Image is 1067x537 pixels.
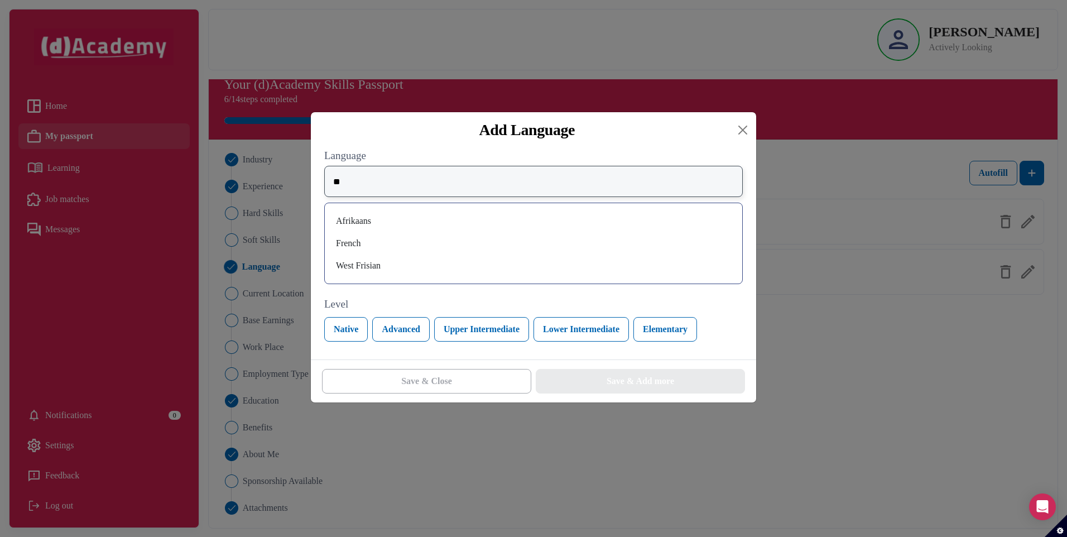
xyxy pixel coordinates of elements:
[734,121,752,139] button: Close
[1045,515,1067,537] button: Set cookie preferences
[334,234,733,252] div: French
[322,369,531,394] button: Save & Close
[434,317,529,342] button: Upper Intermediate
[320,121,734,139] div: Add Language
[334,257,733,275] div: West Frisian
[324,317,368,342] button: Native
[633,317,697,342] button: Elementary
[536,369,745,394] button: Save & Add more
[324,296,743,313] label: Level
[334,212,733,230] div: Afrikaans
[1029,493,1056,520] div: Open Intercom Messenger
[372,317,429,342] button: Advanced
[401,375,452,388] div: Save & Close
[607,375,674,388] div: Save & Add more
[533,317,629,342] button: Lower Intermediate
[324,148,743,164] label: Language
